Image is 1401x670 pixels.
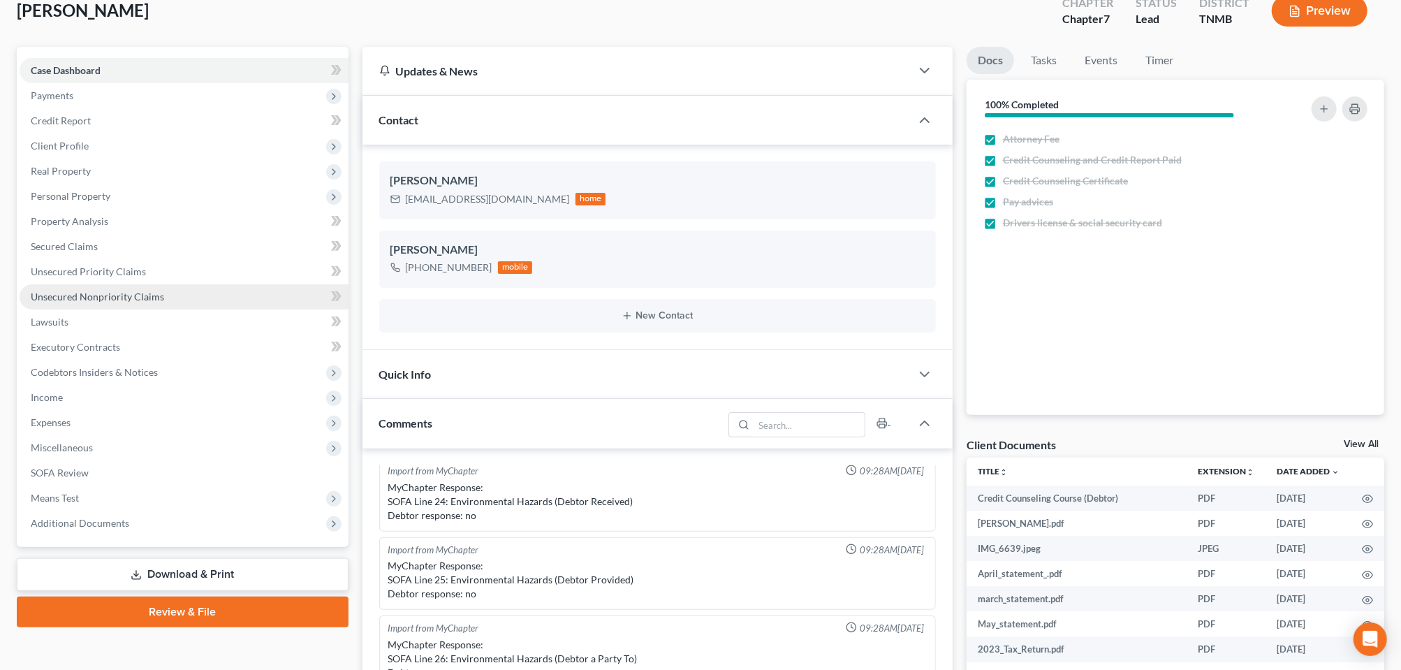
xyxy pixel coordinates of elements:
td: march_statement.pdf [967,586,1187,611]
span: Credit Report [31,115,91,126]
a: Lawsuits [20,309,349,335]
div: [PERSON_NAME] [390,173,925,189]
a: Secured Claims [20,234,349,259]
a: Unsecured Priority Claims [20,259,349,284]
i: unfold_more [1246,468,1254,476]
td: PDF [1187,586,1266,611]
td: [DATE] [1266,636,1351,662]
span: SOFA Review [31,467,89,479]
a: Docs [967,47,1014,74]
span: Contact [379,113,419,126]
td: [DATE] [1266,611,1351,636]
span: 7 [1103,12,1110,25]
div: Import from MyChapter [388,465,479,478]
td: April_statement_.pdf [967,561,1187,586]
span: Credit Counseling and Credit Report Paid [1003,153,1182,167]
td: Credit Counseling Course (Debtor) [967,486,1187,511]
td: [DATE] [1266,536,1351,561]
span: Codebtors Insiders & Notices [31,366,158,378]
span: Unsecured Nonpriority Claims [31,291,164,303]
span: Unsecured Priority Claims [31,265,146,277]
div: [PERSON_NAME] [390,242,925,258]
a: Review & File [17,597,349,627]
span: Case Dashboard [31,64,101,76]
a: Events [1073,47,1129,74]
span: Credit Counseling Certificate [1003,174,1128,188]
a: SOFA Review [20,460,349,486]
button: New Contact [390,310,925,321]
td: IMG_6639.jpeg [967,536,1187,561]
a: Unsecured Nonpriority Claims [20,284,349,309]
div: mobile [498,261,533,274]
i: expand_more [1331,468,1340,476]
div: MyChapter Response: SOFA Line 24: Environmental Hazards (Debtor Received) Debtor response: no [388,481,927,523]
input: Search... [754,413,865,437]
span: Income [31,391,63,403]
a: Property Analysis [20,209,349,234]
span: Quick Info [379,367,432,381]
span: Client Profile [31,140,89,152]
span: 09:28AM[DATE] [860,622,924,635]
span: Drivers license & social security card [1003,216,1162,230]
td: [DATE] [1266,511,1351,536]
span: Payments [31,89,73,101]
span: Expenses [31,416,71,428]
span: Lawsuits [31,316,68,328]
a: Case Dashboard [20,58,349,83]
div: Import from MyChapter [388,544,479,557]
span: Property Analysis [31,215,108,227]
td: PDF [1187,511,1266,536]
div: [PHONE_NUMBER] [406,261,492,275]
div: [EMAIL_ADDRESS][DOMAIN_NAME] [406,192,570,206]
td: May_statement.pdf [967,611,1187,636]
span: Means Test [31,492,79,504]
div: Chapter [1062,11,1113,27]
strong: 100% Completed [985,99,1059,110]
a: Credit Report [20,108,349,133]
div: MyChapter Response: SOFA Line 25: Environmental Hazards (Debtor Provided) Debtor response: no [388,559,927,601]
div: Updates & News [379,64,894,78]
a: View All [1344,439,1379,449]
span: Personal Property [31,190,110,202]
a: Extensionunfold_more [1198,466,1254,476]
a: Titleunfold_more [978,466,1008,476]
td: [PERSON_NAME].pdf [967,511,1187,536]
a: Date Added expand_more [1277,466,1340,476]
td: JPEG [1187,536,1266,561]
span: Additional Documents [31,517,129,529]
div: Open Intercom Messenger [1354,622,1387,656]
span: Attorney Fee [1003,132,1059,146]
span: 09:28AM[DATE] [860,465,924,478]
span: Pay advices [1003,195,1053,209]
td: 2023_Tax_Return.pdf [967,636,1187,662]
div: Lead [1136,11,1177,27]
i: unfold_more [999,468,1008,476]
span: Miscellaneous [31,442,93,453]
span: Real Property [31,165,91,177]
td: PDF [1187,486,1266,511]
td: [DATE] [1266,561,1351,586]
td: [DATE] [1266,486,1351,511]
td: [DATE] [1266,586,1351,611]
td: PDF [1187,636,1266,662]
span: 09:28AM[DATE] [860,544,924,557]
a: Executory Contracts [20,335,349,360]
a: Download & Print [17,558,349,591]
div: home [575,193,606,205]
span: Comments [379,416,433,430]
span: Secured Claims [31,240,98,252]
span: Executory Contracts [31,341,120,353]
a: Timer [1134,47,1184,74]
td: PDF [1187,561,1266,586]
div: Import from MyChapter [388,622,479,635]
a: Tasks [1020,47,1068,74]
div: Client Documents [967,437,1056,452]
td: PDF [1187,611,1266,636]
div: TNMB [1199,11,1249,27]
